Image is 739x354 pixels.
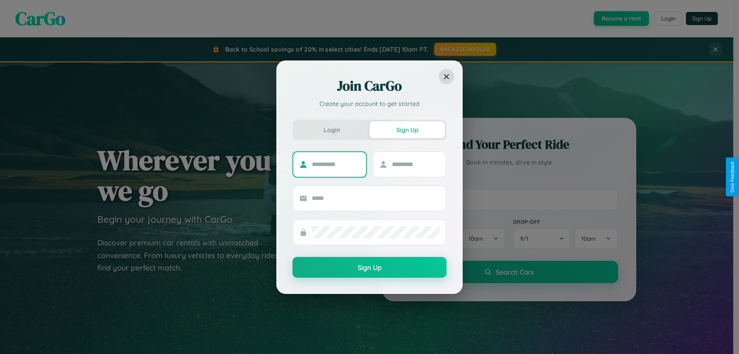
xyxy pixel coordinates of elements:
[293,99,446,108] p: Create your account to get started
[369,121,445,138] button: Sign Up
[294,121,369,138] button: Login
[293,77,446,95] h2: Join CarGo
[730,161,735,193] div: Give Feedback
[293,257,446,278] button: Sign Up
